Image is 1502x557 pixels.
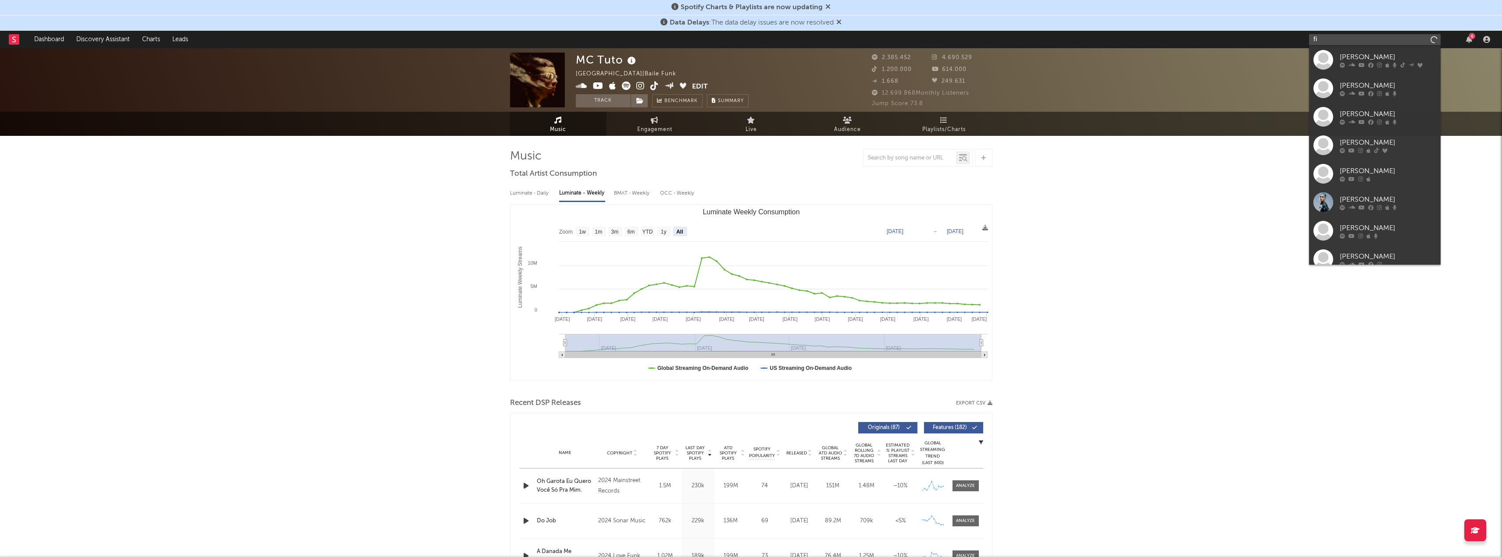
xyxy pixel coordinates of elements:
span: Engagement [637,124,672,135]
input: Search for artists [1309,34,1441,45]
div: 230k [684,482,712,490]
a: [PERSON_NAME] [1309,131,1441,160]
a: [PERSON_NAME] [1309,188,1441,216]
div: 2024 Sonar Music [598,516,646,526]
text: [DATE] [887,228,903,234]
span: 7 Day Spotify Plays [651,445,674,461]
span: Dismiss [836,19,842,26]
span: Playlists/Charts [922,124,966,135]
a: Music [510,112,607,136]
div: Name [537,450,594,456]
span: Copyright [607,451,632,456]
button: Edit [692,82,708,92]
text: 1w [579,229,586,235]
text: 1y [660,229,666,235]
text: Luminate Weekly Consumption [703,208,799,216]
text: [DATE] [587,316,602,322]
div: 1.48M [852,482,881,490]
a: Discovery Assistant [70,31,136,48]
div: [PERSON_NAME] [1340,166,1436,176]
div: 709k [852,517,881,525]
div: [GEOGRAPHIC_DATA] | Baile Funk [576,69,686,79]
a: Leads [166,31,194,48]
text: [DATE] [946,316,962,322]
div: [PERSON_NAME] [1340,80,1436,91]
span: 12.699.868 Monthly Listeners [872,90,969,96]
span: Global ATD Audio Streams [818,445,842,461]
button: Summary [707,94,749,107]
div: [PERSON_NAME] [1340,137,1436,148]
text: [DATE] [685,316,701,322]
text: 0 [534,307,537,312]
button: Export CSV [956,401,992,406]
div: 74 [749,482,780,490]
text: → [932,228,938,234]
text: [DATE] [620,316,635,322]
input: Search by song name or URL [863,155,956,162]
text: [DATE] [652,316,667,322]
span: Features ( 182 ) [930,425,970,430]
div: [PERSON_NAME] [1340,223,1436,233]
a: Charts [136,31,166,48]
text: Luminate Weekly Streams [517,247,523,308]
text: YTD [642,229,653,235]
text: All [676,229,683,235]
text: [DATE] [719,316,734,322]
a: [PERSON_NAME] [1309,74,1441,103]
span: Live [746,124,757,135]
span: Recent DSP Releases [510,398,581,408]
text: Zoom [559,229,573,235]
span: Benchmark [664,96,698,106]
span: 249.631 [932,78,965,84]
button: Originals(87) [858,422,917,433]
span: Spotify Charts & Playlists are now updating [681,4,823,11]
text: [DATE] [814,316,830,322]
div: [DATE] [785,482,814,490]
text: [DATE] [848,316,863,322]
span: Released [786,451,807,456]
div: 136M [717,517,745,525]
div: [PERSON_NAME] [1340,52,1436,62]
span: Music [550,124,566,135]
a: Do Job [537,517,594,525]
button: Features(182) [924,422,983,433]
a: [PERSON_NAME] [1309,46,1441,74]
button: Track [576,94,631,107]
span: : The data delay issues are now resolved [670,19,834,26]
span: 4.690.529 [932,55,972,60]
div: 151M [818,482,848,490]
div: [PERSON_NAME] [1340,109,1436,119]
button: 6 [1466,36,1472,43]
text: [DATE] [555,316,570,322]
a: Playlists/Charts [896,112,992,136]
a: [PERSON_NAME] [1309,103,1441,131]
span: Total Artist Consumption [510,169,597,179]
div: 6 [1469,33,1475,39]
span: Last Day Spotify Plays [684,445,707,461]
div: OCC - Weekly [660,186,695,201]
text: 5M [530,284,537,289]
text: 1m [595,229,602,235]
div: BMAT - Weekly [614,186,651,201]
div: Global Streaming Trend (Last 60D) [920,440,946,466]
text: [DATE] [880,316,895,322]
text: [DATE] [971,316,987,322]
div: 89.2M [818,517,848,525]
div: 2024 Mainstreet Records [598,475,646,497]
span: 1.200.000 [872,67,912,72]
div: Luminate - Weekly [559,186,605,201]
div: [DATE] [785,517,814,525]
text: 10M [528,260,537,266]
a: Engagement [607,112,703,136]
a: [PERSON_NAME] [1309,160,1441,188]
span: Dismiss [825,4,831,11]
text: 3m [611,229,618,235]
svg: Luminate Weekly Consumption [510,205,992,380]
div: <5% [886,517,915,525]
text: Global Streaming On-Demand Audio [657,365,749,371]
text: 6m [627,229,635,235]
a: Oh Garota Eu Quero Você Só Pra Mim. [537,477,594,494]
text: [DATE] [947,228,963,234]
div: 229k [684,517,712,525]
span: Summary [718,99,744,103]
